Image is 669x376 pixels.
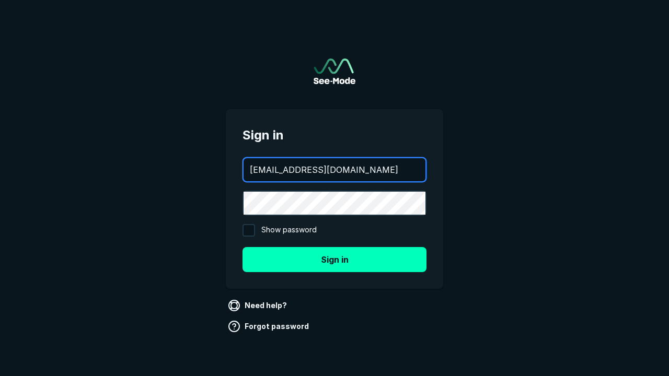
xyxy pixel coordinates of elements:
[243,247,426,272] button: Sign in
[226,318,313,335] a: Forgot password
[314,58,355,84] img: See-Mode Logo
[226,297,291,314] a: Need help?
[244,158,425,181] input: your@email.com
[261,224,317,237] span: Show password
[314,58,355,84] a: Go to sign in
[243,126,426,145] span: Sign in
